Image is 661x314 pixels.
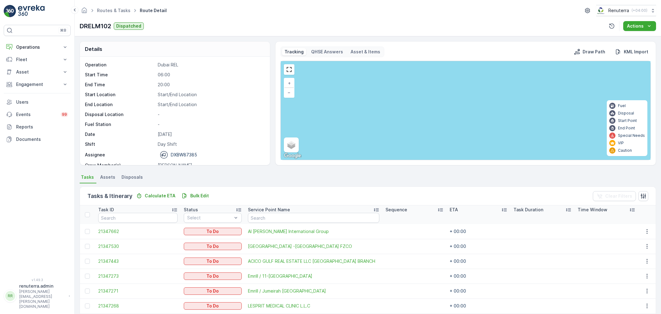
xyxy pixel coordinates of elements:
[81,174,94,180] span: Tasks
[248,273,380,279] a: Emrill / 11-villa Jumeirah
[618,103,626,108] p: Fuel
[608,7,629,14] p: Renuterra
[184,207,198,213] p: Status
[85,229,90,234] div: Toggle Row Selected
[184,287,241,295] button: To Do
[632,8,647,13] p: ( +04:00 )
[184,258,241,265] button: To Do
[4,108,71,121] a: Events99
[184,228,241,235] button: To Do
[158,92,263,98] p: Start/End Location
[190,193,209,199] p: Bulk Edit
[16,44,58,50] p: Operations
[121,174,143,180] span: Disposals
[4,121,71,133] a: Reports
[184,243,241,250] button: To Do
[98,258,178,264] a: 21347443
[139,7,168,14] span: Route Detail
[447,239,510,254] td: + 00:00
[97,8,130,13] a: Routes & Tasks
[85,101,155,108] p: End Location
[248,207,290,213] p: Service Point Name
[284,49,304,55] p: Tracking
[16,56,58,63] p: Fleet
[618,133,645,138] p: Special Needs
[618,111,634,116] p: Disposal
[4,283,71,309] button: RRrenuterra.admin[PERSON_NAME][EMAIL_ADDRESS][PERSON_NAME][DOMAIN_NAME]
[605,193,632,199] p: Clear Filters
[4,78,71,91] button: Engagement
[248,213,380,223] input: Search
[618,148,632,153] p: Caution
[158,162,263,168] p: [PERSON_NAME]
[85,92,155,98] p: Start Location
[206,303,219,309] p: To Do
[16,81,58,87] p: Engagement
[618,141,624,146] p: VIP
[158,72,263,78] p: 06:00
[134,192,178,200] button: Calculate ETA
[85,289,90,294] div: Toggle Row Selected
[145,193,175,199] p: Calculate ETA
[627,23,644,29] p: Actions
[596,7,606,14] img: Screenshot_2024-07-26_at_13.33.01.png
[284,78,294,88] a: Zoom In
[447,224,510,239] td: + 00:00
[248,273,380,279] span: Emrill / 11-[GEOGRAPHIC_DATA]
[98,228,178,235] a: 21347662
[311,49,343,55] p: QHSE Answers
[16,136,68,142] p: Documents
[98,207,114,213] p: Task ID
[81,9,88,15] a: Homepage
[18,5,45,17] img: logo_light-DOdMpM7g.png
[158,111,263,118] p: -
[19,283,66,289] p: renuterra.admin
[60,28,66,33] p: ⌘B
[248,288,380,294] span: Emrill / Jumeirah [GEOGRAPHIC_DATA]
[386,207,407,213] p: Sequence
[4,53,71,66] button: Fleet
[158,101,263,108] p: Start/End Location
[583,49,605,55] p: Draw Path
[184,272,241,280] button: To Do
[578,207,607,213] p: Time Window
[593,191,636,201] button: Clear Filters
[98,288,178,294] a: 21347271
[85,121,155,128] p: Fuel Station
[85,259,90,264] div: Toggle Row Selected
[248,243,380,249] span: [GEOGRAPHIC_DATA] -[GEOGRAPHIC_DATA] FZCO
[16,69,58,75] p: Asset
[158,131,263,137] p: [DATE]
[98,213,178,223] input: Search
[248,258,380,264] a: ACICO GULF REAL ESTATE LLC DUBAI BRANCH
[80,21,111,31] p: DRELM102
[248,243,380,249] a: Centara Mirage Beach Resort -Dubai FZCO
[16,99,68,105] p: Users
[623,21,656,31] button: Actions
[100,174,115,180] span: Assets
[4,5,16,17] img: logo
[281,61,650,160] div: 0
[447,254,510,269] td: + 00:00
[447,269,510,284] td: + 00:00
[4,96,71,108] a: Users
[206,243,219,249] p: To Do
[248,228,380,235] a: Al Najma Al fareeda International Group
[158,121,263,128] p: -
[85,111,155,118] p: Disposal Location
[284,88,294,97] a: Zoom Out
[179,192,211,200] button: Bulk Edit
[98,243,178,249] a: 21347530
[158,141,263,147] p: Day Shift
[19,289,66,309] p: [PERSON_NAME][EMAIL_ADDRESS][PERSON_NAME][DOMAIN_NAME]
[613,48,651,56] button: KML Import
[447,298,510,313] td: + 00:00
[85,131,155,137] p: Date
[288,90,291,95] span: −
[62,112,67,117] p: 99
[158,62,263,68] p: Dubai REL
[248,258,380,264] span: ACICO GULF REAL ESTATE LLC [GEOGRAPHIC_DATA] BRANCH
